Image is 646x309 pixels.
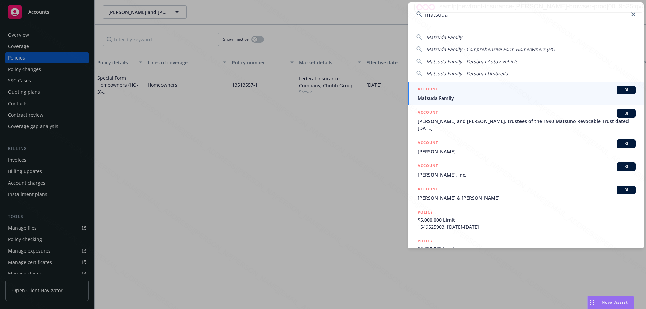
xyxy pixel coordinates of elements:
a: POLICY$5,000,000 Limit1549525903, [DATE]-[DATE] [408,205,644,234]
h5: ACCOUNT [418,162,438,170]
h5: ACCOUNT [418,186,438,194]
h5: POLICY [418,238,433,244]
h5: ACCOUNT [418,109,438,117]
a: ACCOUNTBI[PERSON_NAME] [408,136,644,159]
span: $5,000,000 Limit [418,245,636,252]
span: Matsuda Family [426,34,462,40]
h5: ACCOUNT [418,139,438,147]
div: Drag to move [588,296,596,309]
a: ACCOUNTBI[PERSON_NAME] and [PERSON_NAME], trustees of the 1990 Matsuno Revocable Trust dated [DATE] [408,105,644,136]
span: [PERSON_NAME] and [PERSON_NAME], trustees of the 1990 Matsuno Revocable Trust dated [DATE] [418,118,636,132]
span: $5,000,000 Limit [418,216,636,223]
span: Matsuda Family - Comprehensive Form Homeowners (HO [426,46,555,52]
button: Nova Assist [587,296,634,309]
a: ACCOUNTBI[PERSON_NAME], Inc. [408,159,644,182]
span: Matsuda Family [418,94,636,102]
span: Matsuda Family - Personal Umbrella [426,70,508,77]
span: Nova Assist [602,299,628,305]
span: BI [619,141,633,147]
a: ACCOUNTBI[PERSON_NAME] & [PERSON_NAME] [408,182,644,205]
a: ACCOUNTBIMatsuda Family [408,82,644,105]
span: BI [619,87,633,93]
a: POLICY$5,000,000 Limit [408,234,644,263]
span: BI [619,187,633,193]
span: [PERSON_NAME] [418,148,636,155]
h5: POLICY [418,209,433,216]
span: Matsuda Family - Personal Auto / Vehicle [426,58,518,65]
span: BI [619,110,633,116]
h5: ACCOUNT [418,86,438,94]
span: 1549525903, [DATE]-[DATE] [418,223,636,230]
input: Search... [408,2,644,27]
span: [PERSON_NAME] & [PERSON_NAME] [418,194,636,201]
span: [PERSON_NAME], Inc. [418,171,636,178]
span: BI [619,164,633,170]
